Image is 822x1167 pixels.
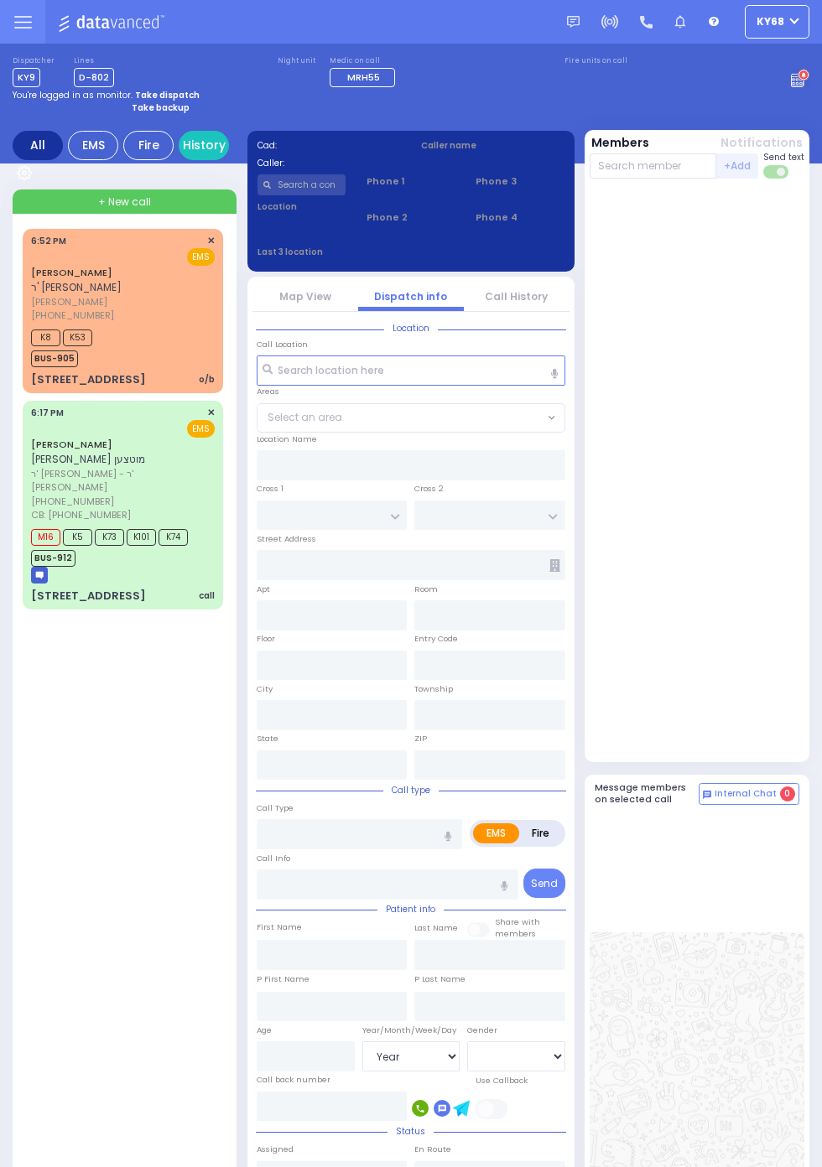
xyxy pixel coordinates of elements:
[257,355,565,386] input: Search location here
[123,131,174,160] div: Fire
[763,163,790,180] label: Turn off text
[257,802,294,814] label: Call Type
[367,174,455,189] span: Phone 1
[31,371,146,388] div: [STREET_ADDRESS]
[383,784,439,796] span: Call type
[31,407,64,419] span: 6:17 PM
[159,529,188,546] span: K74
[13,56,55,66] label: Dispatcher
[495,916,540,927] small: Share with
[367,210,455,225] span: Phone 2
[518,823,563,843] label: Fire
[257,853,290,864] label: Call Info
[257,1024,272,1036] label: Age
[98,194,151,210] span: + New call
[780,786,795,801] span: 0
[13,89,133,101] span: You're logged in as monitor.
[74,56,114,66] label: Lines
[414,973,466,985] label: P Last Name
[258,174,346,195] input: Search a contact
[132,101,190,114] strong: Take backup
[207,234,215,248] span: ✕
[564,56,627,66] label: Fire units on call
[257,633,275,645] label: Floor
[127,529,156,546] span: K101
[258,157,400,169] label: Caller:
[414,1144,451,1155] label: En Route
[591,134,649,152] button: Members
[257,583,270,595] label: Apt
[31,266,112,279] a: [PERSON_NAME]
[31,235,66,247] span: 6:52 PM
[567,16,580,29] img: message.svg
[199,373,215,386] div: o/b
[257,533,316,545] label: Street Address
[257,921,302,933] label: First Name
[476,1075,528,1087] label: Use Callback
[187,248,215,266] span: EMS
[13,131,63,160] div: All
[485,289,548,303] a: Call History
[330,56,400,66] label: Medic on call
[199,589,215,602] div: call
[95,529,124,546] span: K73
[74,68,114,87] span: D-802
[187,420,215,438] span: EMS
[476,210,564,225] span: Phone 4
[467,1024,497,1036] label: Gender
[257,433,317,445] label: Location Name
[414,683,453,695] label: Township
[279,289,331,303] a: Map View
[31,295,210,309] span: [PERSON_NAME]
[595,782,698,804] h5: Message members on selected call
[703,791,711,799] img: comment-alt.png
[31,309,114,322] span: [PHONE_NUMBER]
[257,1144,294,1155] label: Assigned
[347,70,380,84] span: MRH55
[421,139,564,152] label: Caller name
[257,339,308,350] label: Call Location
[721,134,803,152] button: Notifications
[31,329,60,346] span: K8
[257,733,278,744] label: State
[31,588,146,604] div: [STREET_ADDRESS]
[13,68,40,87] span: KY9
[699,783,799,805] button: Internal Chat 0
[63,529,92,546] span: K5
[495,928,536,939] span: members
[257,683,273,695] label: City
[31,567,48,583] img: message-box.svg
[31,438,112,451] a: [PERSON_NAME]
[257,973,310,985] label: P First Name
[757,14,784,29] span: ky68
[135,89,200,101] strong: Take dispatch
[414,483,444,495] label: Cross 2
[414,633,458,645] label: Entry Code
[763,151,804,163] span: Send text
[31,467,210,495] span: ר' [PERSON_NAME] - ר' [PERSON_NAME]
[414,583,438,595] label: Room
[31,550,75,567] span: BUS-912
[31,495,114,508] span: [PHONE_NUMBER]
[715,788,777,800] span: Internal Chat
[258,246,410,258] label: Last 3 location
[745,5,809,39] button: ky68
[549,559,560,572] span: Other building occupants
[414,733,427,744] label: ZIP
[257,386,279,397] label: Areas
[362,1024,460,1036] div: Year/Month/Week/Day
[258,139,400,152] label: Cad:
[257,483,284,495] label: Cross 1
[476,174,564,189] span: Phone 3
[31,280,122,294] span: ר' [PERSON_NAME]
[207,406,215,420] span: ✕
[523,869,565,898] button: Send
[388,1125,434,1138] span: Status
[31,508,131,521] span: CB: [PHONE_NUMBER]
[31,452,145,466] span: [PERSON_NAME] מוטצען
[374,289,447,303] a: Dispatch info
[63,329,92,346] span: K53
[384,322,438,335] span: Location
[278,56,315,66] label: Night unit
[258,200,346,213] label: Location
